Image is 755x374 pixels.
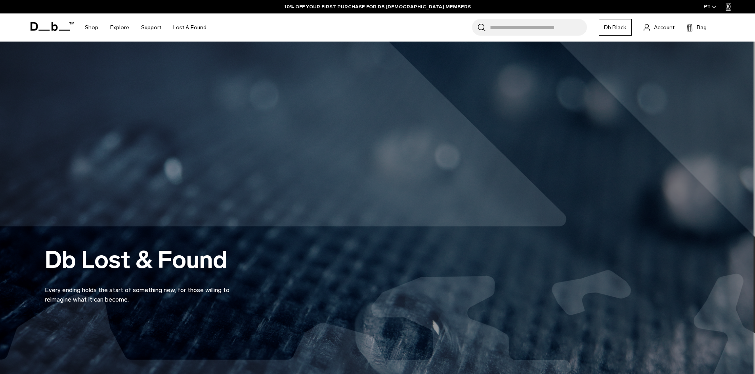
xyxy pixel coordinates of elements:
a: Support [141,13,161,42]
p: Every ending holds the start of something new, for those willing to reimagine what it can become. [45,276,235,304]
h2: Db Lost & Found [45,248,235,272]
a: 10% OFF YOUR FIRST PURCHASE FOR DB [DEMOGRAPHIC_DATA] MEMBERS [285,3,471,10]
span: Account [654,23,675,32]
a: Lost & Found [173,13,206,42]
a: Db Black [599,19,632,36]
button: Bag [686,23,707,32]
a: Explore [110,13,129,42]
a: Shop [85,13,98,42]
nav: Main Navigation [79,13,212,42]
a: Account [644,23,675,32]
span: Bag [697,23,707,32]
